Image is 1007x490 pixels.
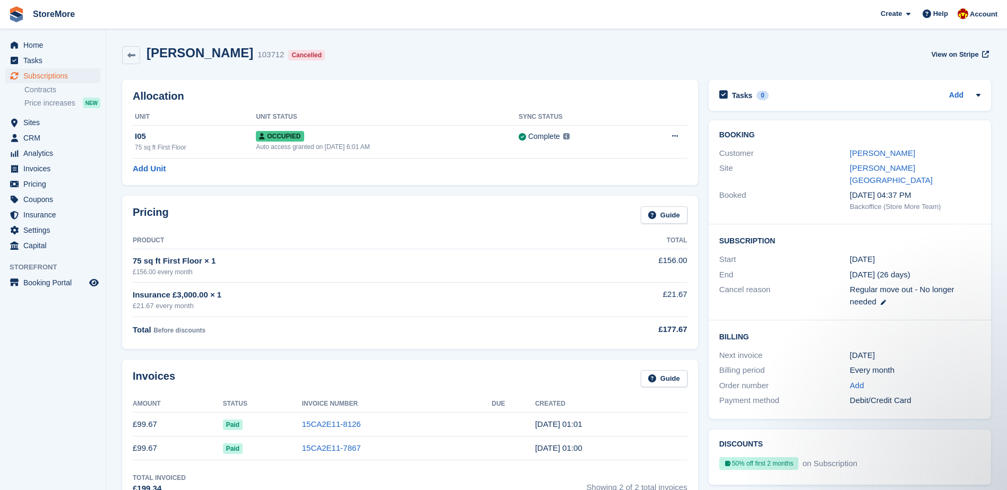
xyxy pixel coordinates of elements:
div: Cancel reason [719,284,850,308]
div: Order number [719,380,850,392]
div: Total Invoiced [133,473,186,483]
h2: [PERSON_NAME] [147,46,253,60]
a: StoreMore [29,5,79,23]
h2: Tasks [732,91,753,100]
span: Settings [23,223,87,238]
a: menu [5,207,100,222]
a: Price increases NEW [24,97,100,109]
div: 75 sq ft First Floor × 1 [133,255,552,267]
th: Unit Status [256,109,519,126]
div: Billing period [719,364,850,377]
a: menu [5,223,100,238]
span: Create [881,8,902,19]
a: menu [5,68,100,83]
div: Every month [850,364,980,377]
div: Complete [528,131,560,142]
span: Regular move out - No longer needed [850,285,954,306]
span: Analytics [23,146,87,161]
div: Cancelled [288,50,325,60]
span: Invoices [23,161,87,176]
a: menu [5,146,100,161]
div: Backoffice (Store More Team) [850,202,980,212]
a: View on Stripe [927,46,991,63]
span: Tasks [23,53,87,68]
span: View on Stripe [931,49,978,60]
h2: Allocation [133,90,687,102]
div: Site [719,162,850,186]
td: £156.00 [552,249,687,282]
span: Occupied [256,131,304,142]
div: Start [719,253,850,266]
a: menu [5,275,100,290]
span: Booking Portal [23,275,87,290]
div: 50% off first 2 months [719,457,798,470]
time: 2025-08-28 00:00:08 UTC [535,443,582,452]
span: on Subscription [801,459,857,468]
a: menu [5,53,100,68]
a: menu [5,161,100,176]
span: Subscriptions [23,68,87,83]
a: Guide [641,206,687,224]
div: £177.67 [552,323,687,336]
span: Price increases [24,98,75,108]
span: Capital [23,238,87,253]
a: menu [5,238,100,253]
th: Due [492,396,535,413]
div: £156.00 every month [133,267,552,277]
a: menu [5,115,100,130]
h2: Invoices [133,370,175,388]
span: Pricing [23,177,87,191]
span: [DATE] (26 days) [850,270,910,279]
span: Storefront [10,262,106,273]
div: [DATE] 04:37 PM [850,189,980,202]
th: Total [552,232,687,249]
div: 75 sq ft First Floor [135,143,256,152]
div: End [719,269,850,281]
a: menu [5,38,100,52]
th: Status [223,396,302,413]
span: Sites [23,115,87,130]
div: Customer [719,147,850,160]
div: I05 [135,130,256,143]
div: Payment method [719,395,850,407]
a: menu [5,192,100,207]
div: Debit/Credit Card [850,395,980,407]
td: £99.67 [133,436,223,460]
div: Booked [719,189,850,212]
a: 15CA2E11-7867 [302,443,361,452]
td: £99.67 [133,413,223,436]
span: Coupons [23,192,87,207]
img: stora-icon-8386f47178a22dfd0bd8f6a31ec36ba5ce8667c1dd55bd0f319d3a0aa187defe.svg [8,6,24,22]
a: 15CA2E11-8126 [302,419,361,428]
time: 2025-09-28 00:01:22 UTC [535,419,582,428]
th: Invoice Number [302,396,492,413]
span: Home [23,38,87,52]
h2: Pricing [133,206,169,224]
div: Next invoice [719,349,850,362]
span: Paid [223,419,243,430]
a: Contracts [24,85,100,95]
a: menu [5,177,100,191]
a: Add [949,90,963,102]
th: Amount [133,396,223,413]
th: Created [535,396,687,413]
div: [DATE] [850,349,980,362]
span: Before discounts [153,327,205,334]
h2: Billing [719,331,980,342]
th: Product [133,232,552,249]
div: 103712 [257,49,284,61]
h2: Subscription [719,235,980,246]
th: Sync Status [519,109,636,126]
a: Preview store [88,276,100,289]
th: Unit [133,109,256,126]
span: Help [933,8,948,19]
a: Add [850,380,864,392]
div: £21.67 every month [133,301,552,311]
a: [PERSON_NAME] [850,148,915,157]
a: [PERSON_NAME][GEOGRAPHIC_DATA] [850,163,933,185]
h2: Booking [719,131,980,139]
div: Auto access granted on [DATE] 6:01 AM [256,142,519,152]
span: Account [970,9,997,20]
span: CRM [23,130,87,145]
a: menu [5,130,100,145]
